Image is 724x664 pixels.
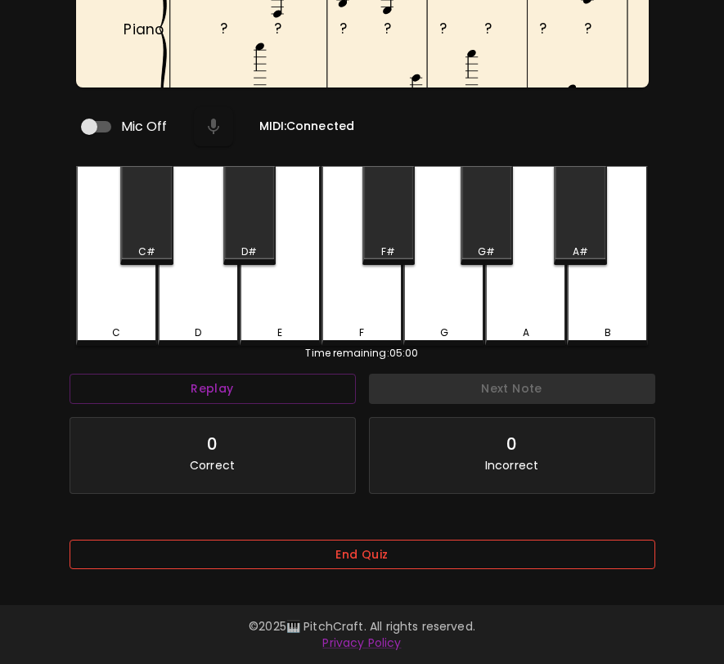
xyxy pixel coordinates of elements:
[20,618,704,635] p: © 2025 🎹 PitchCraft. All rights reserved.
[523,325,529,340] div: A
[485,457,538,473] p: Incorrect
[241,245,257,259] div: D#
[121,117,168,137] span: Mic Off
[539,19,546,38] text: ?
[359,325,364,340] div: F
[70,374,356,404] button: Replay
[124,20,164,39] text: Piano
[605,325,611,340] div: B
[573,245,588,259] div: A#
[70,540,655,570] button: End Quiz
[339,19,346,38] text: ?
[439,19,447,38] text: ?
[381,245,395,259] div: F#
[138,245,155,259] div: C#
[384,19,391,38] text: ?
[584,19,591,38] text: ?
[259,118,354,136] h6: MIDI: Connected
[219,19,227,38] text: ?
[190,457,235,473] p: Correct
[322,635,401,651] a: Privacy Policy
[274,19,281,38] text: ?
[207,431,218,457] div: 0
[112,325,120,340] div: C
[277,325,282,340] div: E
[506,431,517,457] div: 0
[440,325,448,340] div: G
[483,19,491,38] text: ?
[195,325,201,340] div: D
[478,245,495,259] div: G#
[76,346,649,361] div: Time remaining: 05:00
